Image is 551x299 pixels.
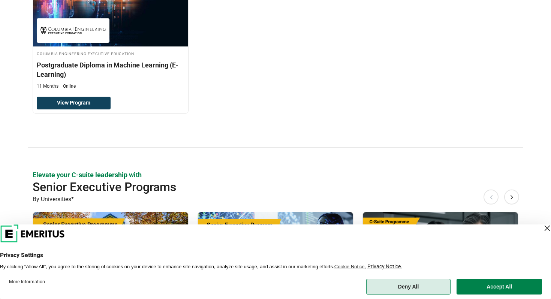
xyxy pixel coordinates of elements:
[33,179,470,194] h2: Senior Executive Programs
[33,194,518,204] p: By Universities*
[363,212,518,287] img: AI For Senior Executives | Online AI and Machine Learning Course
[37,83,58,90] p: 11 Months
[198,212,353,287] img: Leadership Program in AI and Analytics | Online AI and Machine Learning Course
[37,97,111,109] a: View Program
[504,190,519,205] button: Next
[37,60,184,79] h3: Postgraduate Diploma in Machine Learning (E-Learning)
[33,212,188,287] img: Cambridge AI Leadership Programme | Online AI and Machine Learning Course
[40,22,106,39] img: Columbia Engineering Executive Education
[37,50,184,57] h4: Columbia Engineering Executive Education
[484,190,499,205] button: Previous
[33,170,518,179] p: Elevate your C-suite leadership with
[60,83,76,90] p: Online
